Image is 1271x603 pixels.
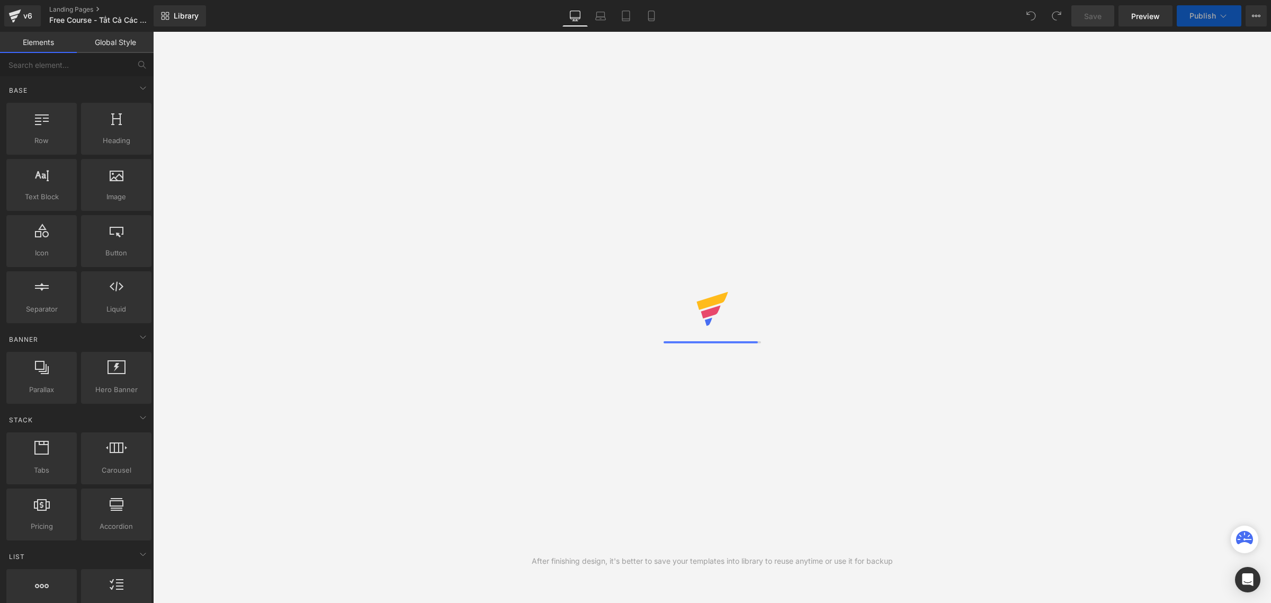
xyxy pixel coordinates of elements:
[10,135,74,146] span: Row
[8,334,39,344] span: Banner
[10,384,74,395] span: Parallax
[532,555,893,567] div: After finishing design, it's better to save your templates into library to reuse anytime or use i...
[84,191,148,202] span: Image
[8,85,29,95] span: Base
[1246,5,1267,26] button: More
[10,191,74,202] span: Text Block
[84,304,148,315] span: Liquid
[1235,567,1260,592] div: Open Intercom Messenger
[8,552,26,562] span: List
[1046,5,1067,26] button: Redo
[154,5,206,26] a: New Library
[84,384,148,395] span: Hero Banner
[10,465,74,476] span: Tabs
[49,16,151,24] span: Free Course - Tất Cả Các Khóa
[84,465,148,476] span: Carousel
[8,415,34,425] span: Stack
[84,135,148,146] span: Heading
[639,5,664,26] a: Mobile
[84,247,148,259] span: Button
[1021,5,1042,26] button: Undo
[10,521,74,532] span: Pricing
[1189,12,1216,20] span: Publish
[613,5,639,26] a: Tablet
[1177,5,1241,26] button: Publish
[1084,11,1102,22] span: Save
[4,5,41,26] a: v6
[562,5,588,26] a: Desktop
[77,32,154,53] a: Global Style
[10,304,74,315] span: Separator
[21,9,34,23] div: v6
[49,5,171,14] a: Landing Pages
[1118,5,1172,26] a: Preview
[1131,11,1160,22] span: Preview
[84,521,148,532] span: Accordion
[174,11,199,21] span: Library
[588,5,613,26] a: Laptop
[10,247,74,259] span: Icon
